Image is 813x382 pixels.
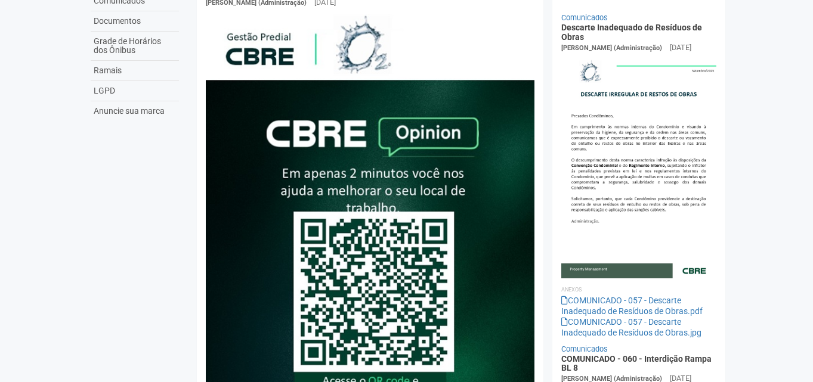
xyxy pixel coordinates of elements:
a: COMUNICADO - 057 - Descarte Inadequado de Resíduos de Obras.pdf [561,296,703,316]
a: Anuncie sua marca [91,101,179,121]
a: COMUNICADO - 057 - Descarte Inadequado de Resíduos de Obras.jpg [561,317,701,337]
a: Comunicados [561,344,608,353]
li: Anexos [561,284,717,295]
a: Comunicados [561,13,608,22]
span: [PERSON_NAME] (Administração) [561,44,662,52]
a: COMUNICADO - 060 - Interdição Rampa BL 8 [561,354,712,372]
img: COMUNICADO%20-%20057%20-%20Descarte%20Inadequado%20de%20Res%C3%ADduos%20de%20Obras.jpg [561,54,717,278]
div: [DATE] [670,42,691,53]
a: Ramais [91,61,179,81]
a: Descarte Inadequado de Resíduos de Obras [561,23,702,41]
a: LGPD [91,81,179,101]
a: Grade de Horários dos Ônibus [91,32,179,61]
a: Documentos [91,11,179,32]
